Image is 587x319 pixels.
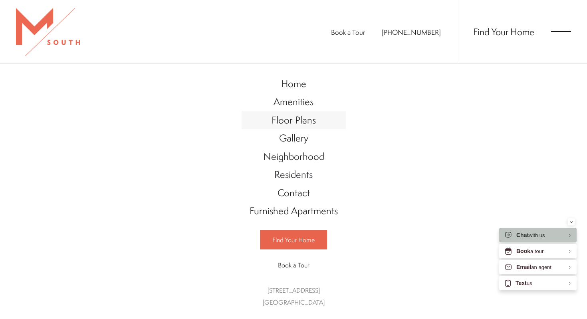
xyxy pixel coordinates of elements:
a: Go to Amenities [242,93,346,111]
a: Find Your Home [473,25,534,38]
span: Amenities [274,95,313,108]
span: Home [281,77,306,90]
a: Get Directions to 5110 South Manhattan Avenue Tampa, FL 33611 [263,286,325,307]
span: Neighborhood [263,150,324,163]
span: Gallery [279,131,308,145]
span: Book a Tour [278,261,309,269]
a: Call Us at 813-570-8014 [382,28,441,37]
span: Find Your Home [272,235,315,244]
span: Contact [278,186,310,199]
a: Go to Floor Plans [242,111,346,130]
span: [PHONE_NUMBER] [382,28,441,37]
a: Go to Home [242,75,346,93]
a: Find Your Home [260,230,327,249]
a: Go to Residents [242,165,346,184]
a: Go to Neighborhood [242,148,346,166]
span: Residents [274,167,313,181]
a: Book a Tour [260,256,327,274]
a: Go to Gallery [242,129,346,148]
img: MSouth [16,8,80,56]
a: Go to Contact [242,184,346,202]
a: Book a Tour [331,28,365,37]
a: Go to Furnished Apartments (opens in a new tab) [242,202,346,220]
span: Floor Plans [272,113,316,127]
button: Open Menu [551,28,571,35]
span: Furnished Apartments [250,204,338,217]
div: Main [242,67,346,317]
